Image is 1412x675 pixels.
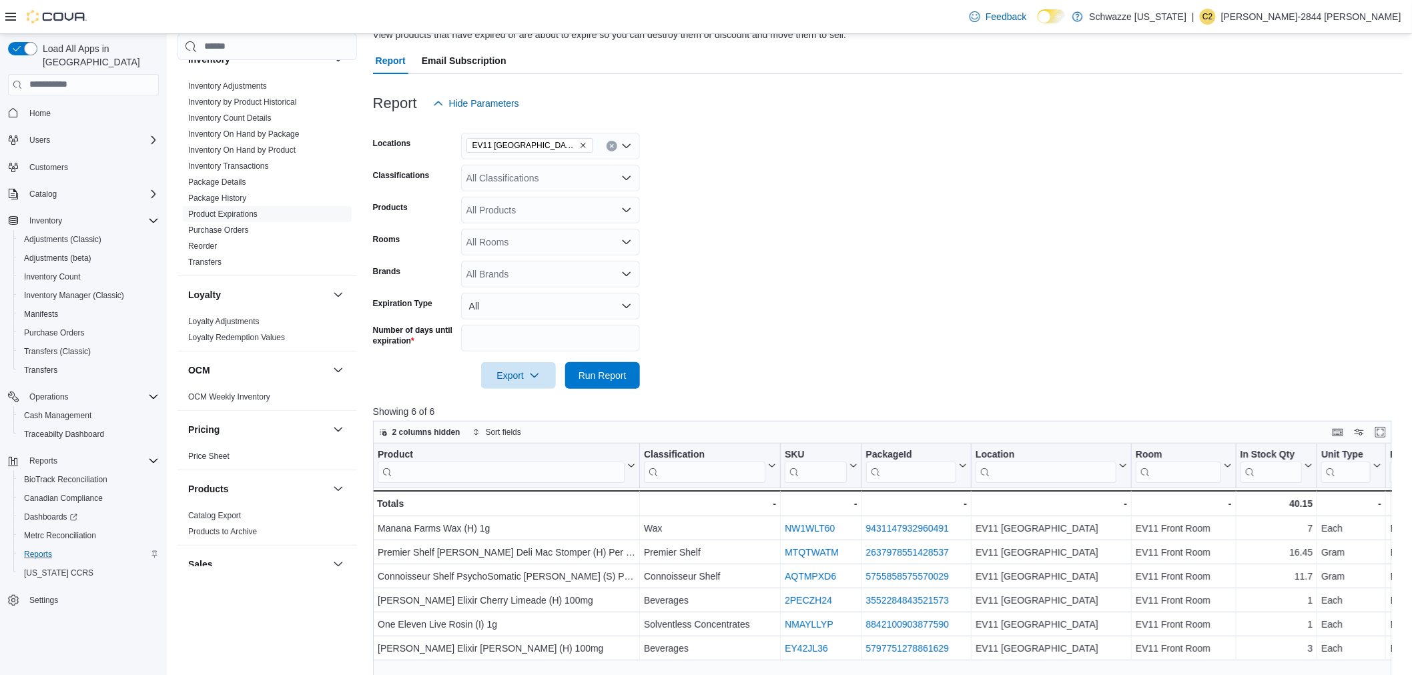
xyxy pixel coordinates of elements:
[188,317,260,326] a: Loyalty Adjustments
[373,170,430,181] label: Classifications
[330,362,346,378] button: OCM
[3,590,164,610] button: Settings
[188,511,241,520] a: Catalog Export
[19,250,97,266] a: Adjustments (beta)
[644,568,776,584] div: Connoisseur Shelf
[24,493,103,504] span: Canadian Compliance
[188,209,258,219] span: Product Expirations
[865,523,949,534] a: 9431147932960491
[373,234,400,245] label: Rooms
[188,225,249,235] a: Purchase Orders
[188,527,257,536] a: Products to Archive
[19,231,159,247] span: Adjustments (Classic)
[644,640,776,656] div: Beverages
[24,453,63,469] button: Reports
[178,313,357,351] div: Loyalty
[1038,9,1066,23] input: Dark Mode
[1321,448,1381,482] button: Unit Type
[188,423,328,436] button: Pricing
[1241,616,1313,632] div: 1
[986,10,1026,23] span: Feedback
[644,544,776,560] div: Premier Shelf
[374,424,466,440] button: 2 columns hidden
[644,592,776,608] div: Beverages
[24,327,85,338] span: Purchase Orders
[188,316,260,327] span: Loyalty Adjustments
[976,616,1127,632] div: EV11 [GEOGRAPHIC_DATA]
[3,131,164,149] button: Users
[330,481,346,497] button: Products
[466,138,593,153] span: EV11 Las Cruces South Valley
[865,643,949,654] a: 5797751278861629
[13,545,164,564] button: Reports
[1192,9,1194,25] p: |
[188,177,246,187] a: Package Details
[19,325,159,341] span: Purchase Orders
[785,619,833,630] a: NMAYLLYP
[188,364,328,377] button: OCM
[1241,520,1313,536] div: 7
[13,230,164,249] button: Adjustments (Classic)
[29,215,62,226] span: Inventory
[24,346,91,357] span: Transfers (Classic)
[644,616,776,632] div: Solventless Concentrates
[13,249,164,267] button: Adjustments (beta)
[29,456,57,466] span: Reports
[785,595,832,606] a: 2PECZH24
[19,325,90,341] a: Purchase Orders
[565,362,640,389] button: Run Report
[976,568,1127,584] div: EV11 [GEOGRAPHIC_DATA]
[188,193,246,203] span: Package History
[188,452,230,461] a: Price Sheet
[486,427,521,438] span: Sort fields
[188,288,221,301] h3: Loyalty
[373,266,400,277] label: Brands
[3,388,164,406] button: Operations
[29,595,58,606] span: Settings
[373,28,846,42] div: View products that have expired or are about to expire so you can destroy them or discount and mo...
[621,173,632,183] button: Open list of options
[24,290,124,301] span: Inventory Manager (Classic)
[24,592,159,608] span: Settings
[1136,616,1232,632] div: EV11 Front Room
[13,526,164,545] button: Metrc Reconciliation
[392,427,460,438] span: 2 columns hidden
[378,568,635,584] div: Connoisseur Shelf PsychoSomatic [PERSON_NAME] (S) Per 1g
[330,422,346,438] button: Pricing
[330,287,346,303] button: Loyalty
[621,269,632,279] button: Open list of options
[373,298,432,309] label: Expiration Type
[785,547,839,558] a: MTQTWATM
[976,544,1127,560] div: EV11 [GEOGRAPHIC_DATA]
[19,565,99,581] a: [US_STATE] CCRS
[29,108,51,119] span: Home
[330,51,346,67] button: Inventory
[188,129,300,139] span: Inventory On Hand by Package
[29,135,50,145] span: Users
[188,332,285,343] span: Loyalty Redemption Values
[644,448,765,482] div: Classification
[865,595,949,606] a: 3552284843521573
[24,253,91,263] span: Adjustments (beta)
[1221,9,1401,25] p: [PERSON_NAME]-2844 [PERSON_NAME]
[178,508,357,545] div: Products
[1241,640,1313,656] div: 3
[377,496,635,512] div: Totals
[188,225,249,235] span: Purchase Orders
[1241,568,1313,584] div: 11.7
[24,132,159,148] span: Users
[785,643,828,654] a: EY42JL36
[27,10,87,23] img: Cova
[188,482,229,496] h3: Products
[24,410,91,421] span: Cash Management
[188,288,328,301] button: Loyalty
[13,508,164,526] a: Dashboards
[1136,448,1221,482] div: Room
[19,408,159,424] span: Cash Management
[188,257,222,267] span: Transfers
[378,544,635,560] div: Premier Shelf [PERSON_NAME] Deli Mac Stomper (H) Per 1g
[188,129,300,139] a: Inventory On Hand by Package
[1321,568,1381,584] div: Gram
[1321,640,1381,656] div: Each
